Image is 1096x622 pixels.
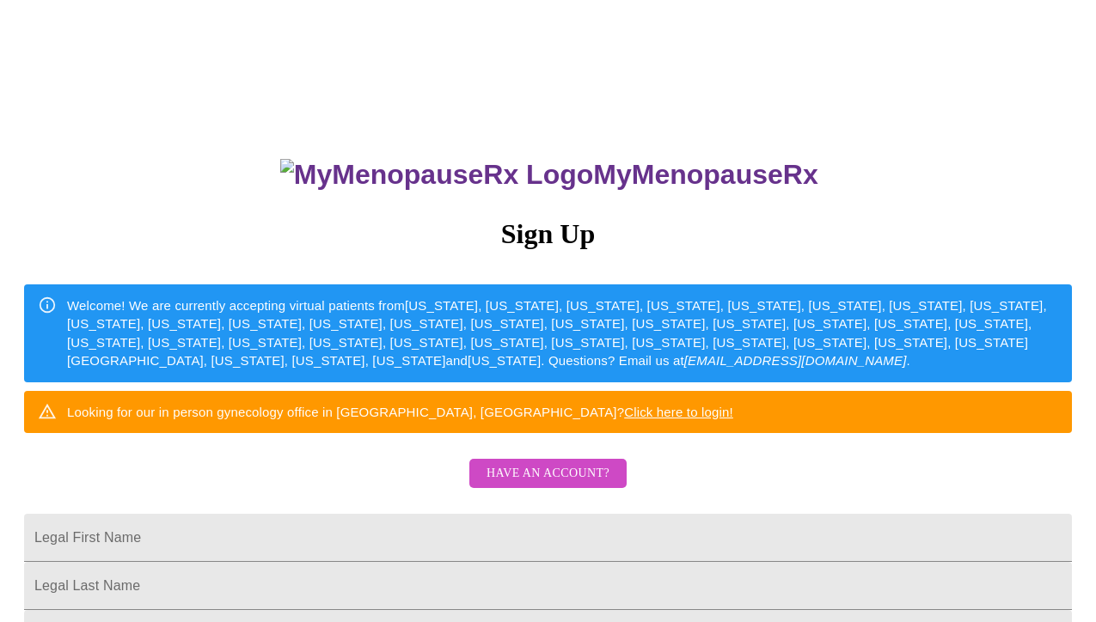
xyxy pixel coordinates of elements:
a: Click here to login! [624,405,733,419]
h3: Sign Up [24,218,1072,250]
button: Have an account? [469,459,627,489]
div: Looking for our in person gynecology office in [GEOGRAPHIC_DATA], [GEOGRAPHIC_DATA]? [67,396,733,428]
em: [EMAIL_ADDRESS][DOMAIN_NAME] [684,353,907,368]
div: Welcome! We are currently accepting virtual patients from [US_STATE], [US_STATE], [US_STATE], [US... [67,290,1058,377]
span: Have an account? [487,463,609,485]
a: Have an account? [465,478,631,492]
img: MyMenopauseRx Logo [280,159,593,191]
h3: MyMenopauseRx [27,159,1073,191]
